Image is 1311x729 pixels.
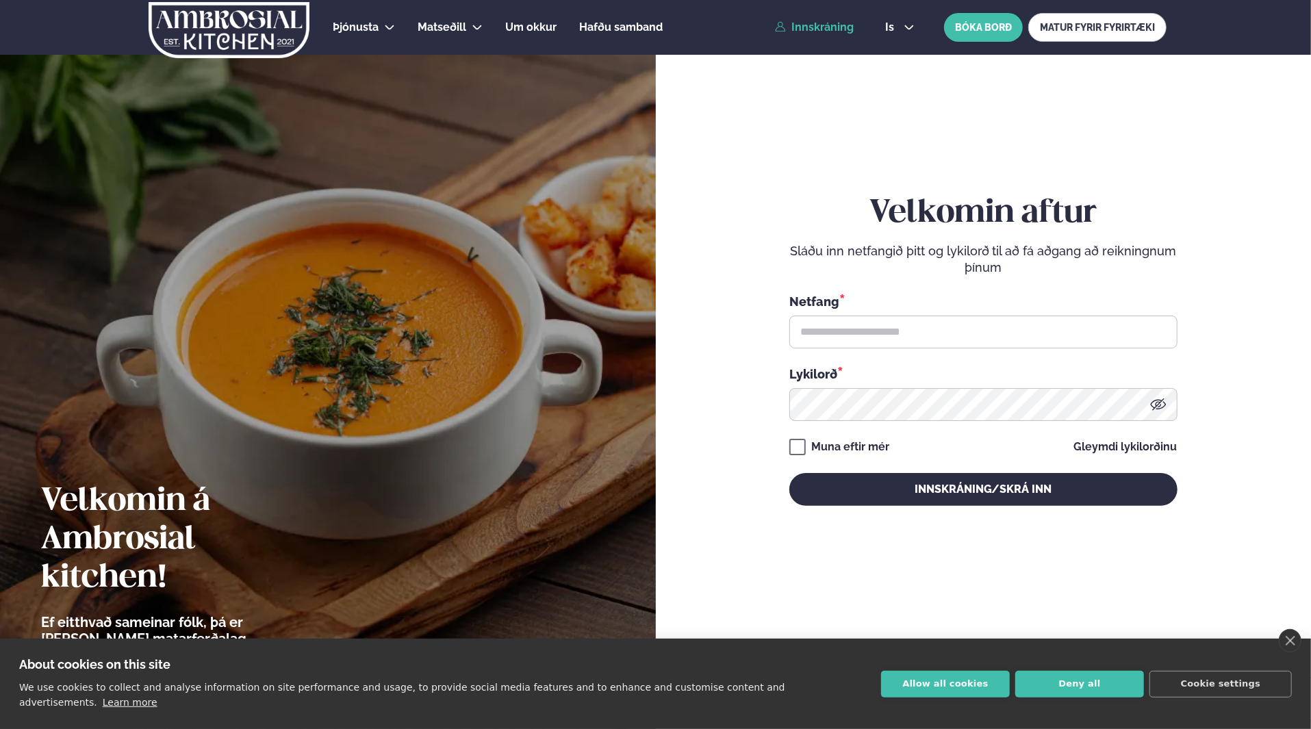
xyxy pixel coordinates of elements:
[1028,13,1167,42] a: MATUR FYRIR FYRIRTÆKI
[874,22,926,33] button: is
[944,13,1023,42] button: BÓKA BORÐ
[19,657,170,672] strong: About cookies on this site
[1015,671,1144,698] button: Deny all
[147,2,311,58] img: logo
[881,671,1010,698] button: Allow all cookies
[789,473,1178,506] button: Innskráning/Skrá inn
[579,19,663,36] a: Hafðu samband
[505,21,557,34] span: Um okkur
[789,292,1178,310] div: Netfang
[505,19,557,36] a: Um okkur
[775,21,854,34] a: Innskráning
[1074,442,1178,452] a: Gleymdi lykilorðinu
[1149,671,1292,698] button: Cookie settings
[885,22,898,33] span: is
[418,19,466,36] a: Matseðill
[789,365,1178,383] div: Lykilorð
[41,614,325,647] p: Ef eitthvað sameinar fólk, þá er [PERSON_NAME] matarferðalag.
[41,483,325,598] h2: Velkomin á Ambrosial kitchen!
[19,682,785,708] p: We use cookies to collect and analyse information on site performance and usage, to provide socia...
[789,243,1178,276] p: Sláðu inn netfangið þitt og lykilorð til að fá aðgang að reikningnum þínum
[333,19,379,36] a: Þjónusta
[579,21,663,34] span: Hafðu samband
[789,194,1178,233] h2: Velkomin aftur
[103,697,157,708] a: Learn more
[418,21,466,34] span: Matseðill
[1279,629,1301,652] a: close
[333,21,379,34] span: Þjónusta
